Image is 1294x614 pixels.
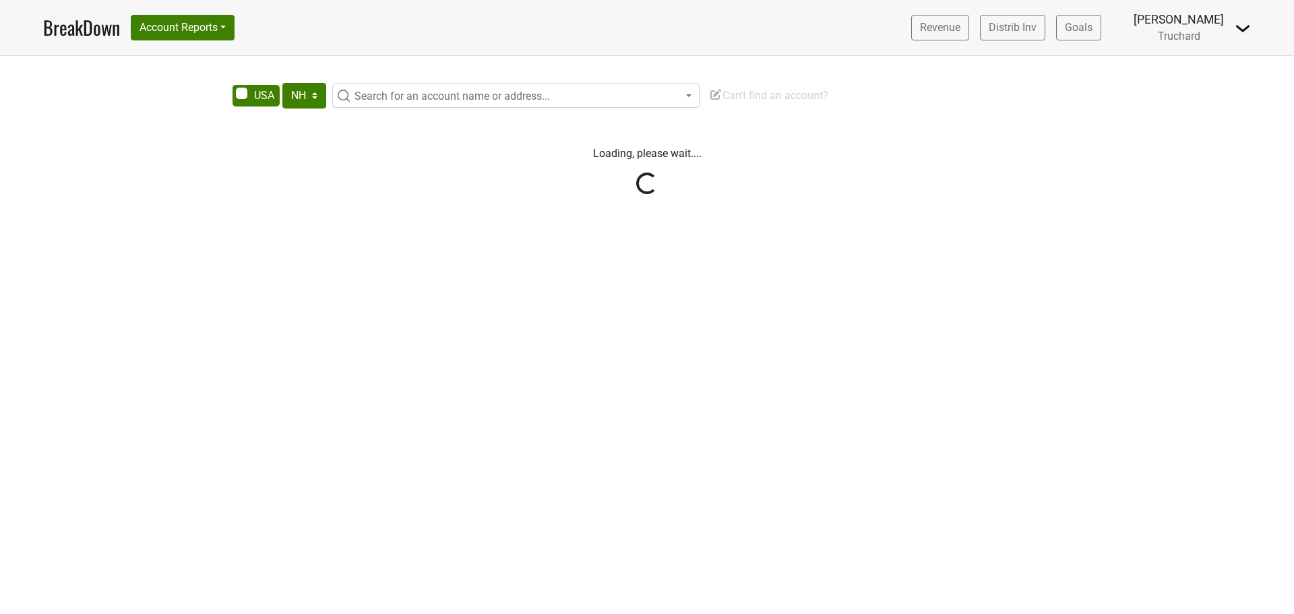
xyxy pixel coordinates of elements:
[709,88,722,101] img: Edit
[1158,30,1200,42] span: Truchard
[131,15,235,40] button: Account Reports
[709,89,828,102] span: Can't find an account?
[43,13,120,42] a: BreakDown
[273,146,1021,162] p: Loading, please wait....
[1134,11,1224,28] div: [PERSON_NAME]
[355,90,550,102] span: Search for an account name or address...
[911,15,969,40] a: Revenue
[1056,15,1101,40] a: Goals
[1235,20,1251,36] img: Dropdown Menu
[980,15,1045,40] a: Distrib Inv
